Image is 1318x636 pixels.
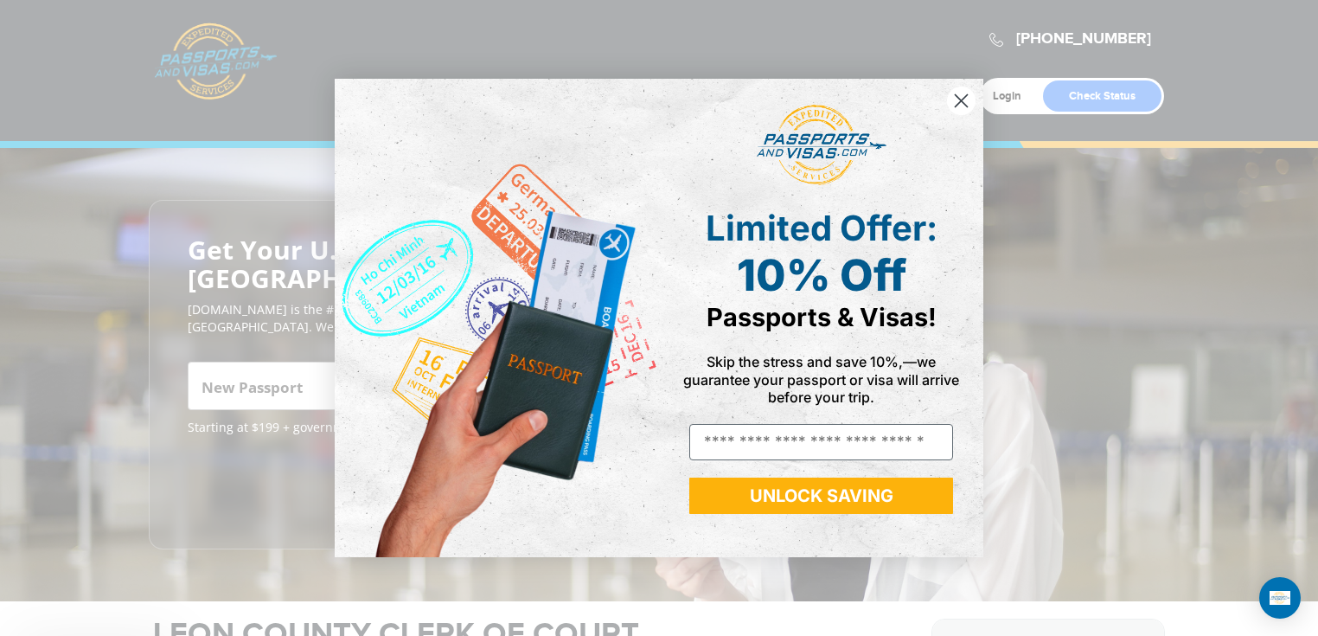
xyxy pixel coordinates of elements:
[707,302,937,332] span: Passports & Visas!
[946,86,976,116] button: Close dialog
[689,478,953,514] button: UNLOCK SAVING
[737,249,906,301] span: 10% Off
[706,207,937,249] span: Limited Offer:
[335,79,659,557] img: de9cda0d-0715-46ca-9a25-073762a91ba7.png
[683,353,959,405] span: Skip the stress and save 10%,—we guarantee your passport or visa will arrive before your trip.
[1259,577,1301,619] div: Open Intercom Messenger
[757,105,886,186] img: passports and visas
